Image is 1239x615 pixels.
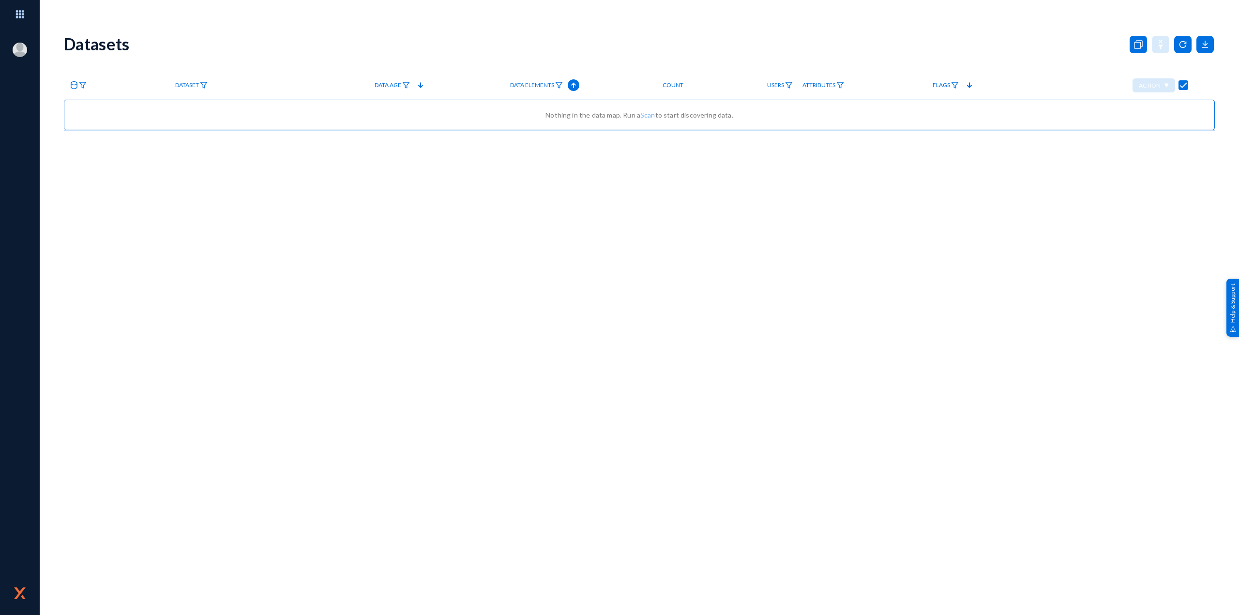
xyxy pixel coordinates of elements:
img: app launcher [5,4,34,25]
img: icon-filter.svg [402,82,410,89]
span: Count [663,82,683,89]
div: Help & Support [1226,278,1239,336]
a: Users [762,77,798,94]
a: Attributes [798,77,849,94]
img: icon-filter.svg [951,82,959,89]
img: icon-filter.svg [785,82,793,89]
img: icon-filter.svg [836,82,844,89]
a: Data Elements [505,77,568,94]
div: Datasets [64,34,130,54]
span: Data Age [375,82,401,89]
img: blank-profile-picture.png [13,43,27,57]
span: Attributes [802,82,835,89]
img: icon-filter.svg [200,82,208,89]
span: Data Elements [510,82,554,89]
a: Flags [928,77,964,94]
a: Data Age [370,77,415,94]
a: Dataset [170,77,212,94]
img: help_support.svg [1230,326,1236,332]
img: icon-filter.svg [555,82,563,89]
img: icon-filter.svg [79,82,87,89]
span: Flags [933,82,950,89]
a: Scan [640,111,655,119]
div: Nothing in the data map. Run a to start discovering data. [74,110,1205,120]
span: Dataset [175,82,199,89]
span: Users [767,82,784,89]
